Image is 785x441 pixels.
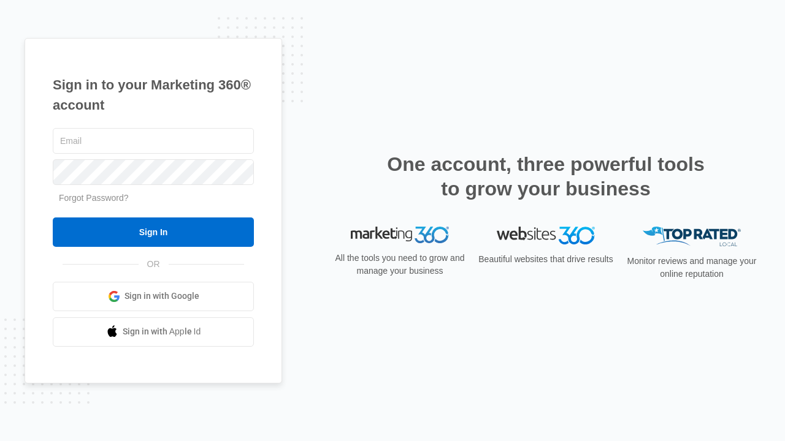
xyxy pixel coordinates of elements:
[477,253,615,266] p: Beautiful websites that drive results
[53,217,254,247] input: Sign In
[497,227,595,244] img: Websites 360
[53,317,254,347] a: Sign in with Apple Id
[123,325,201,338] span: Sign in with Apple Id
[53,128,254,154] input: Email
[53,282,254,311] a: Sign in with Google
[59,193,129,203] a: Forgot Password?
[53,75,254,115] h1: Sign in to your Marketing 360® account
[331,252,469,277] p: All the tools you need to grow and manage your business
[139,258,169,271] span: OR
[351,227,449,244] img: Marketing 360
[124,290,199,303] span: Sign in with Google
[623,255,760,281] p: Monitor reviews and manage your online reputation
[643,227,741,247] img: Top Rated Local
[383,152,708,201] h2: One account, three powerful tools to grow your business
